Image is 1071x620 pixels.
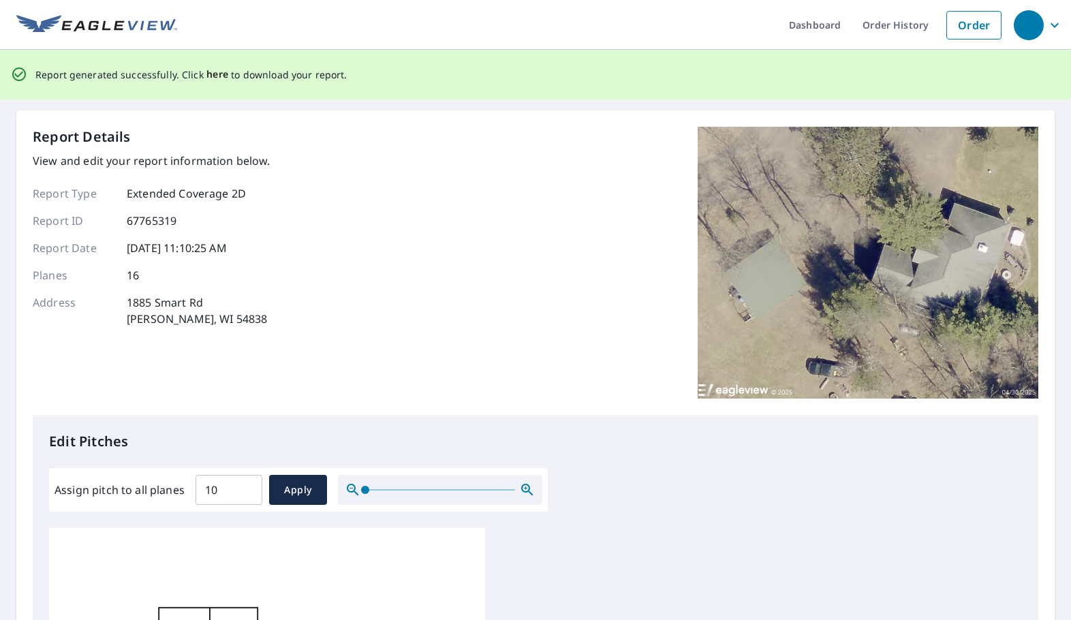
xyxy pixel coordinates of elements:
p: Report ID [33,213,114,229]
p: Extended Coverage 2D [127,185,246,202]
span: Apply [280,482,316,499]
p: 67765319 [127,213,176,229]
a: Order [946,11,1002,40]
p: View and edit your report information below. [33,153,270,169]
p: [DATE] 11:10:25 AM [127,240,227,256]
p: Report Date [33,240,114,256]
p: Report Details [33,127,131,147]
p: 16 [127,267,139,283]
label: Assign pitch to all planes [55,482,185,498]
p: Report generated successfully. Click to download your report. [35,66,347,83]
img: EV Logo [16,15,177,35]
p: Planes [33,267,114,283]
p: Address [33,294,114,327]
button: here [206,66,229,83]
button: Apply [269,475,327,505]
p: Report Type [33,185,114,202]
p: 1885 Smart Rd [PERSON_NAME], WI 54838 [127,294,267,327]
p: Edit Pitches [49,431,1022,452]
input: 00.0 [196,471,262,509]
img: Top image [698,127,1038,399]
